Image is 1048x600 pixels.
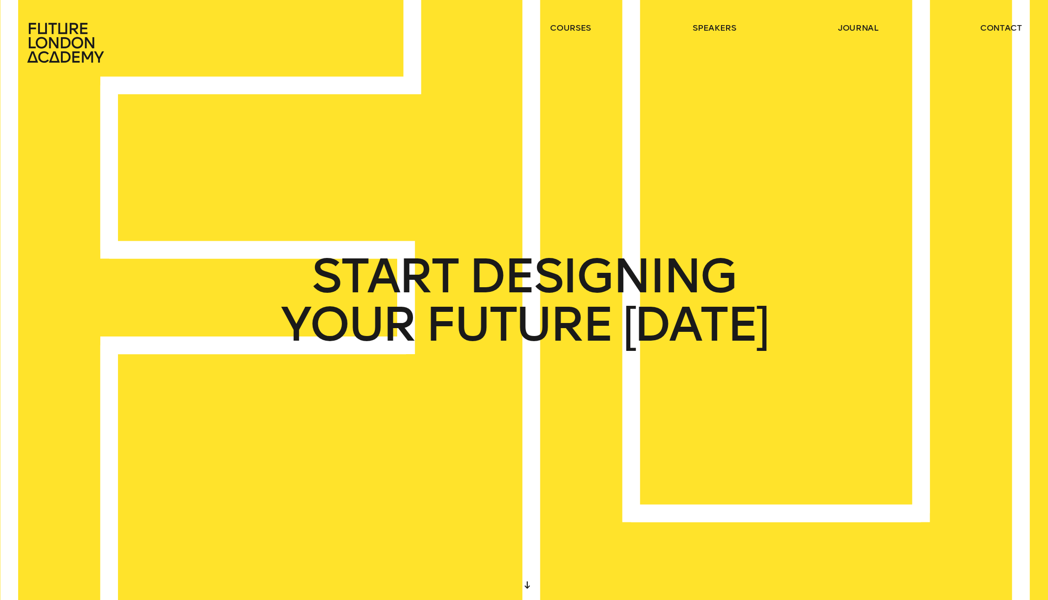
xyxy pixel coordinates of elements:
[469,252,736,300] span: DESIGNING
[623,300,768,349] span: [DATE]
[838,22,878,33] a: journal
[693,22,736,33] a: speakers
[312,252,458,300] span: START
[281,300,415,349] span: YOUR
[980,22,1022,33] a: contact
[426,300,612,349] span: FUTURE
[550,22,591,33] a: courses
